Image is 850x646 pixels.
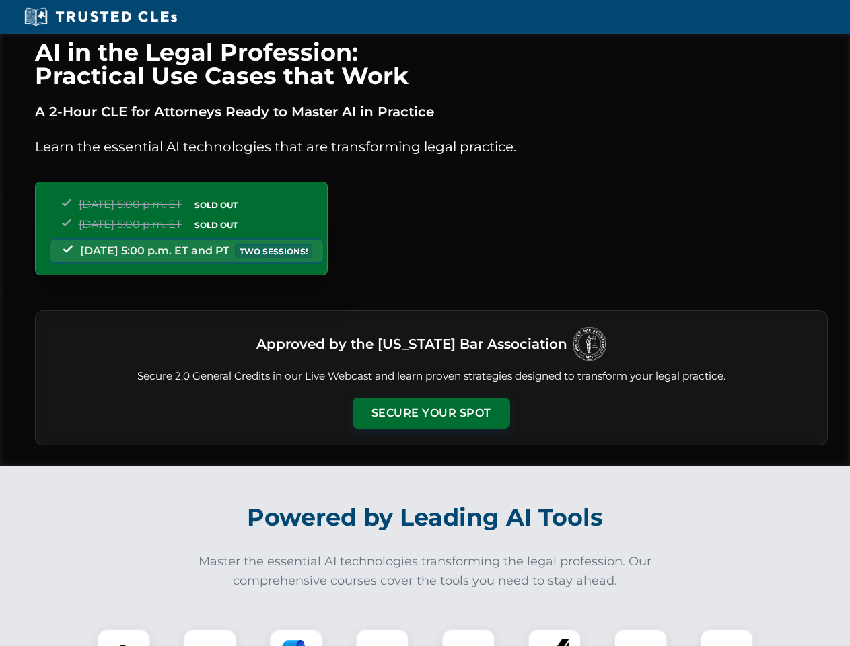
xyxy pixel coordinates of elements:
[79,198,182,211] span: [DATE] 5:00 p.m. ET
[79,218,182,231] span: [DATE] 5:00 p.m. ET
[52,494,798,541] h2: Powered by Leading AI Tools
[190,218,242,232] span: SOLD OUT
[35,40,828,87] h1: AI in the Legal Profession: Practical Use Cases that Work
[35,136,828,157] p: Learn the essential AI technologies that are transforming legal practice.
[20,7,181,27] img: Trusted CLEs
[256,332,567,356] h3: Approved by the [US_STATE] Bar Association
[353,398,510,429] button: Secure Your Spot
[35,101,828,122] p: A 2-Hour CLE for Attorneys Ready to Master AI in Practice
[190,198,242,212] span: SOLD OUT
[190,552,661,591] p: Master the essential AI technologies transforming the legal profession. Our comprehensive courses...
[573,327,606,361] img: Logo
[52,369,811,384] p: Secure 2.0 General Credits in our Live Webcast and learn proven strategies designed to transform ...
